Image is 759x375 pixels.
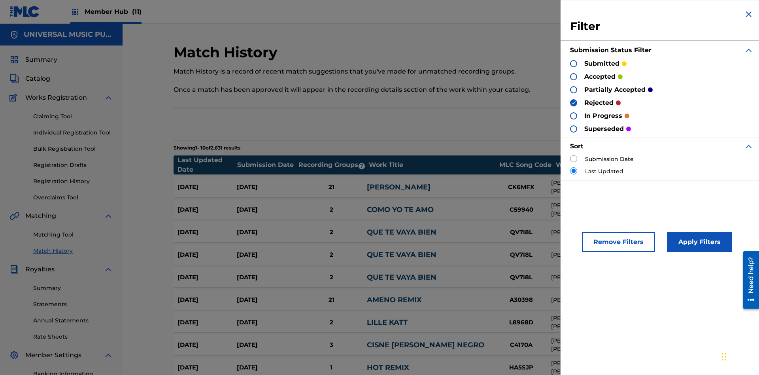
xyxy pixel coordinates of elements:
[551,228,676,237] div: [PERSON_NAME]
[25,211,56,221] span: Matching
[9,55,57,64] a: SummarySummary
[25,74,50,83] span: Catalog
[33,300,113,309] a: Statements
[33,247,113,255] a: Match History
[174,67,585,76] p: Match History is a record of recent match suggestions that you've made for unmatched recording gr...
[584,59,619,68] p: submitted
[369,160,495,170] div: Work Title
[237,318,296,327] div: [DATE]
[492,295,551,305] div: A30398
[551,273,676,282] div: [PERSON_NAME]
[367,318,408,327] a: LILLE KATT
[177,295,237,305] div: [DATE]
[296,273,367,282] div: 2
[296,250,367,259] div: 2
[33,161,113,169] a: Registration Drafts
[551,314,676,331] div: [PERSON_NAME], [PERSON_NAME] [PERSON_NAME], [PERSON_NAME]
[9,350,19,360] img: Member Settings
[25,55,57,64] span: Summary
[24,30,113,39] h5: UNIVERSAL MUSIC PUB GROUP
[551,337,676,353] div: [PERSON_NAME] BEIGBEDER [PERSON_NAME] [PERSON_NAME]
[297,160,368,170] div: Recording Groups
[744,9,753,19] img: close
[9,30,19,40] img: Accounts
[177,363,237,372] div: [DATE]
[551,296,676,304] div: [PERSON_NAME], [PERSON_NAME]
[367,228,436,237] a: QUE TE VAYA BIEN
[237,160,296,170] div: Submission Date
[551,251,676,259] div: [PERSON_NAME]
[296,363,367,372] div: 1
[174,44,281,61] h2: Match History
[177,228,237,237] div: [DATE]
[33,284,113,292] a: Summary
[551,179,676,195] div: [PERSON_NAME] BEIGBEDER [PERSON_NAME] [PERSON_NAME]
[359,163,365,169] span: ?
[33,177,113,186] a: Registration History
[744,142,753,151] img: expand
[722,345,727,369] div: Drag
[177,250,237,259] div: [DATE]
[570,19,753,34] h3: Filter
[9,74,19,83] img: Catalog
[570,142,583,150] strong: Sort
[177,318,237,327] div: [DATE]
[104,93,113,102] img: expand
[367,363,409,372] a: HOT REMIX
[367,183,430,191] a: [PERSON_NAME]
[9,6,40,17] img: MLC Logo
[584,98,614,108] p: rejected
[33,231,113,239] a: Matching Tool
[585,167,623,176] label: Last Updated
[367,295,422,304] a: AMENO REMIX
[492,273,551,282] div: QV7I8L
[33,145,113,153] a: Bulk Registration Tool
[9,211,19,221] img: Matching
[237,205,296,214] div: [DATE]
[296,295,367,305] div: 21
[737,248,759,313] iframe: Resource Center
[33,316,113,325] a: Annual Statements
[551,201,676,218] div: [PERSON_NAME] BEIGBEDER [PERSON_NAME] [PERSON_NAME]
[25,93,87,102] span: Works Registration
[70,7,80,17] img: Top Rightsholders
[367,273,436,282] a: QUE TE VAYA BIEN
[9,265,19,274] img: Royalties
[367,341,484,349] a: CISNE [PERSON_NAME] NEGRO
[174,144,240,152] p: Showing 1 - 10 of 2,631 results
[492,205,551,214] div: C59940
[571,100,576,106] img: checkbox
[584,111,622,121] p: in progress
[582,232,655,252] button: Remove Filters
[496,160,555,170] div: MLC Song Code
[296,318,367,327] div: 2
[33,193,113,202] a: Overclaims Tool
[33,129,113,137] a: Individual Registration Tool
[85,7,142,16] span: Member Hub
[367,250,436,259] a: QUE TE VAYA BIEN
[296,205,367,214] div: 2
[492,341,551,350] div: C4170A
[570,46,651,54] strong: Submission Status Filter
[492,183,551,192] div: CK6MFX
[296,183,367,192] div: 21
[237,273,296,282] div: [DATE]
[719,337,759,375] div: Chat Widget
[174,85,585,95] p: Once a match has been approved it will appear in the recording details section of the work within...
[296,341,367,350] div: 3
[132,8,142,15] span: (11)
[367,205,434,214] a: COMO YO TE AMO
[9,55,19,64] img: Summary
[177,205,237,214] div: [DATE]
[33,333,113,341] a: Rate Sheets
[556,160,682,170] div: Writers
[9,93,20,102] img: Works Registration
[177,341,237,350] div: [DATE]
[584,72,616,81] p: accepted
[667,232,732,252] button: Apply Filters
[584,85,646,95] p: partially accepted
[237,341,296,350] div: [DATE]
[177,155,237,174] div: Last Updated Date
